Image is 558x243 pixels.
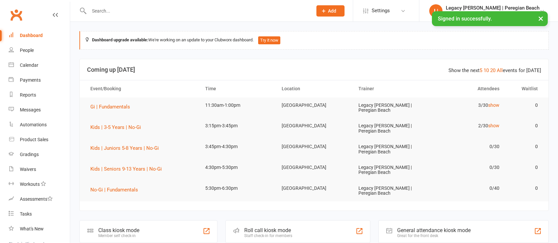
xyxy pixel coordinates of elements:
div: Automations [20,122,47,127]
a: What's New [9,222,70,236]
a: show [488,102,499,108]
td: [GEOGRAPHIC_DATA] [276,139,352,154]
td: 3:15pm-3:45pm [199,118,276,134]
div: Messages [20,107,41,112]
div: Assessments [20,196,53,202]
div: Member self check-in [98,233,139,238]
span: No-Gi | Fundamentals [90,187,138,193]
a: 20 [490,67,495,73]
div: Payments [20,77,41,83]
a: Waivers [9,162,70,177]
td: 0 [505,118,544,134]
div: Show the next events for [DATE] [448,66,541,74]
button: No-Gi | Fundamentals [90,186,143,194]
td: 0 [505,98,544,113]
div: Reports [20,92,36,98]
span: Kids | Seniors 9-13 Years | No-Gi [90,166,162,172]
td: Legacy [PERSON_NAME] | Peregian Beach [352,181,429,201]
th: Event/Booking [84,80,199,97]
button: Gi | Fundamentals [90,103,135,111]
button: Kids | Juniors 5-8 Years | No-Gi [90,144,163,152]
div: Legacy [PERSON_NAME] | Peregian Beach [446,5,539,11]
td: 0 [505,160,544,175]
a: 5 [480,67,482,73]
a: All [497,67,503,73]
td: 0/40 [429,181,505,196]
td: Legacy [PERSON_NAME] | Peregian Beach [352,160,429,181]
th: Trainer [352,80,429,97]
td: [GEOGRAPHIC_DATA] [276,160,352,175]
button: Add [316,5,345,17]
a: Payments [9,73,70,88]
div: General attendance kiosk mode [397,227,471,233]
td: 11:30am-1:00pm [199,98,276,113]
div: We're working on an update to your Clubworx dashboard. [79,31,549,50]
td: 3/30 [429,98,505,113]
div: Class kiosk mode [98,227,139,233]
span: Add [328,8,336,14]
div: L| [429,4,442,18]
div: Dashboard [20,33,43,38]
a: Workouts [9,177,70,192]
a: People [9,43,70,58]
a: Messages [9,102,70,117]
button: × [535,11,547,25]
input: Search... [87,6,308,16]
button: Kids | Seniors 9-13 Years | No-Gi [90,165,166,173]
a: Assessments [9,192,70,207]
div: Product Sales [20,137,48,142]
th: Location [276,80,352,97]
td: Legacy [PERSON_NAME] | Peregian Beach [352,139,429,160]
div: People [20,48,34,53]
a: Calendar [9,58,70,73]
a: Dashboard [9,28,70,43]
a: Tasks [9,207,70,222]
div: Legacy [PERSON_NAME] [446,11,539,17]
a: Gradings [9,147,70,162]
a: 10 [484,67,489,73]
span: Kids | Juniors 5-8 Years | No-Gi [90,145,159,151]
div: Waivers [20,167,36,172]
td: [GEOGRAPHIC_DATA] [276,98,352,113]
td: 3:45pm-4:30pm [199,139,276,154]
td: Legacy [PERSON_NAME] | Peregian Beach [352,98,429,118]
div: Calendar [20,62,38,68]
div: Tasks [20,211,32,217]
div: Gradings [20,152,39,157]
div: What's New [20,226,44,231]
div: Workouts [20,182,40,187]
td: 2/30 [429,118,505,134]
strong: Dashboard upgrade available: [92,37,148,42]
a: Automations [9,117,70,132]
a: Clubworx [8,7,24,23]
a: show [488,123,499,128]
div: Great for the front desk [397,233,471,238]
button: Try it now [258,36,280,44]
button: Kids | 3-5 Years | No-Gi [90,123,146,131]
td: 0/30 [429,160,505,175]
th: Attendees [429,80,505,97]
div: Staff check-in for members [244,233,292,238]
a: Reports [9,88,70,102]
td: [GEOGRAPHIC_DATA] [276,118,352,134]
span: Kids | 3-5 Years | No-Gi [90,124,141,130]
td: Legacy [PERSON_NAME] | Peregian Beach [352,118,429,139]
a: Product Sales [9,132,70,147]
td: 5:30pm-6:30pm [199,181,276,196]
span: Settings [372,3,390,18]
h3: Coming up [DATE] [87,66,541,73]
th: Time [199,80,276,97]
td: [GEOGRAPHIC_DATA] [276,181,352,196]
td: 4:30pm-5:30pm [199,160,276,175]
th: Waitlist [505,80,544,97]
td: 0/30 [429,139,505,154]
span: Signed in successfully. [438,16,492,22]
div: Roll call kiosk mode [244,227,292,233]
span: Gi | Fundamentals [90,104,130,110]
td: 0 [505,181,544,196]
td: 0 [505,139,544,154]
